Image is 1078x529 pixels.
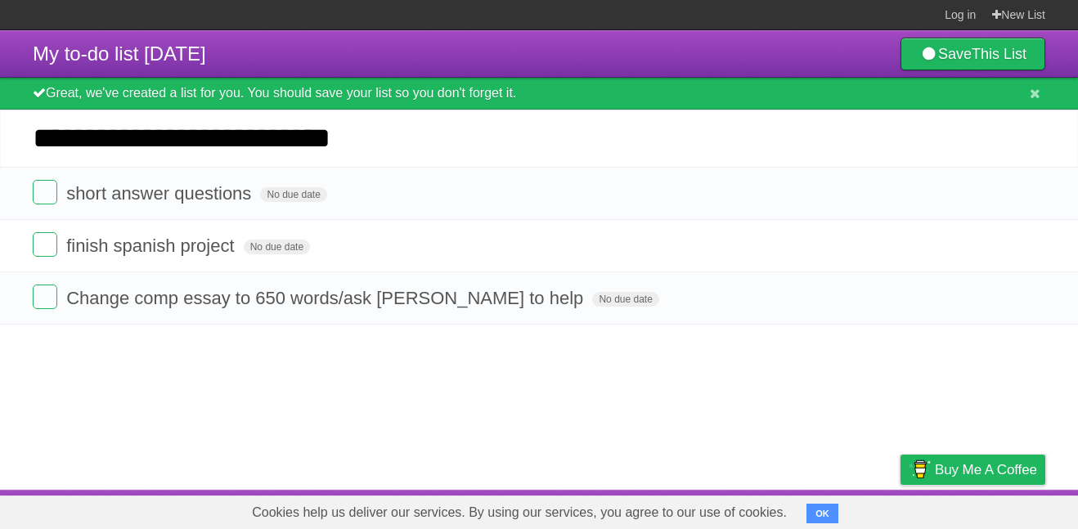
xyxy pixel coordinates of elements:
a: Suggest a feature [942,494,1045,525]
a: Terms [824,494,860,525]
a: Privacy [879,494,922,525]
span: My to-do list [DATE] [33,43,206,65]
span: Change comp essay to 650 words/ask [PERSON_NAME] to help [66,288,587,308]
a: Buy me a coffee [901,455,1045,485]
a: Developers [737,494,803,525]
a: SaveThis List [901,38,1045,70]
label: Done [33,285,57,309]
b: This List [972,46,1026,62]
button: OK [806,504,838,523]
span: short answer questions [66,183,255,204]
span: No due date [260,187,326,202]
span: finish spanish project [66,235,238,256]
label: Done [33,232,57,257]
img: Buy me a coffee [909,455,931,483]
label: Done [33,180,57,204]
a: About [683,494,717,525]
span: Cookies help us deliver our services. By using our services, you agree to our use of cookies. [236,496,803,529]
span: No due date [592,292,658,307]
span: No due date [244,240,310,254]
span: Buy me a coffee [935,455,1037,484]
